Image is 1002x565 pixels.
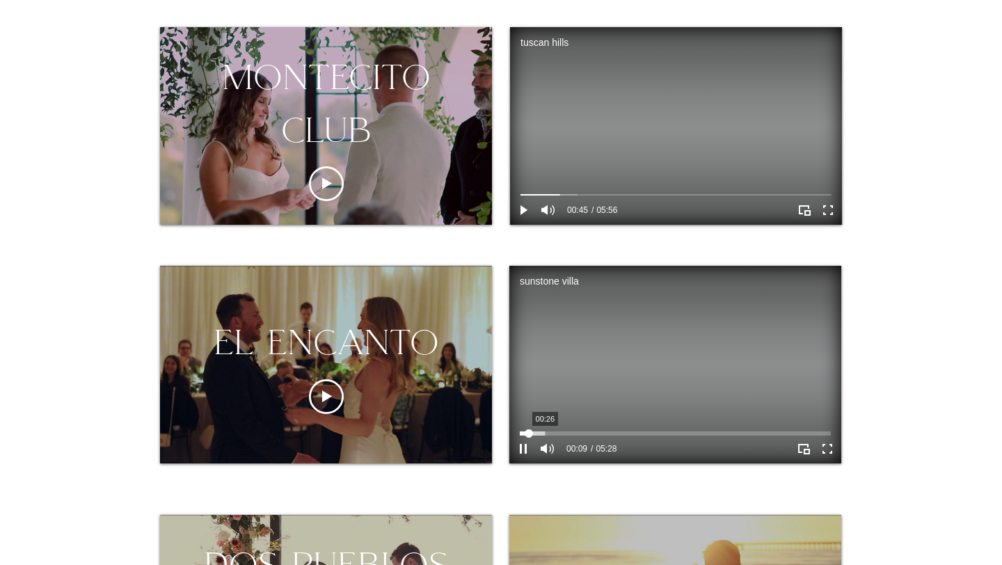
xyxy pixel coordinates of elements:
span: 05:28 [591,445,617,453]
div: tuscan hills [520,38,703,48]
button: Play video [309,379,344,414]
button: Enter full screen [819,201,837,219]
div: sunstone villa Video Player [509,266,841,463]
button: Play [515,201,533,219]
div: el encanto [180,316,472,369]
button: Mute [539,201,557,219]
div: 00:26 [532,412,559,426]
button: Play Picture-in-Picture [795,201,813,219]
button: Play video [309,166,344,201]
button: Mute [538,440,556,458]
div: sunstone villa [520,276,702,287]
button: Pause [514,440,532,458]
span: 05:56 [591,206,617,214]
div: montecito club [160,51,492,156]
span: 00:09 [566,445,587,453]
button: Enter full screen [818,440,836,458]
div: tuscan hills Video Player [510,27,842,225]
button: Play Picture-in-Picture [795,440,813,458]
span: 00:45 [567,206,588,214]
